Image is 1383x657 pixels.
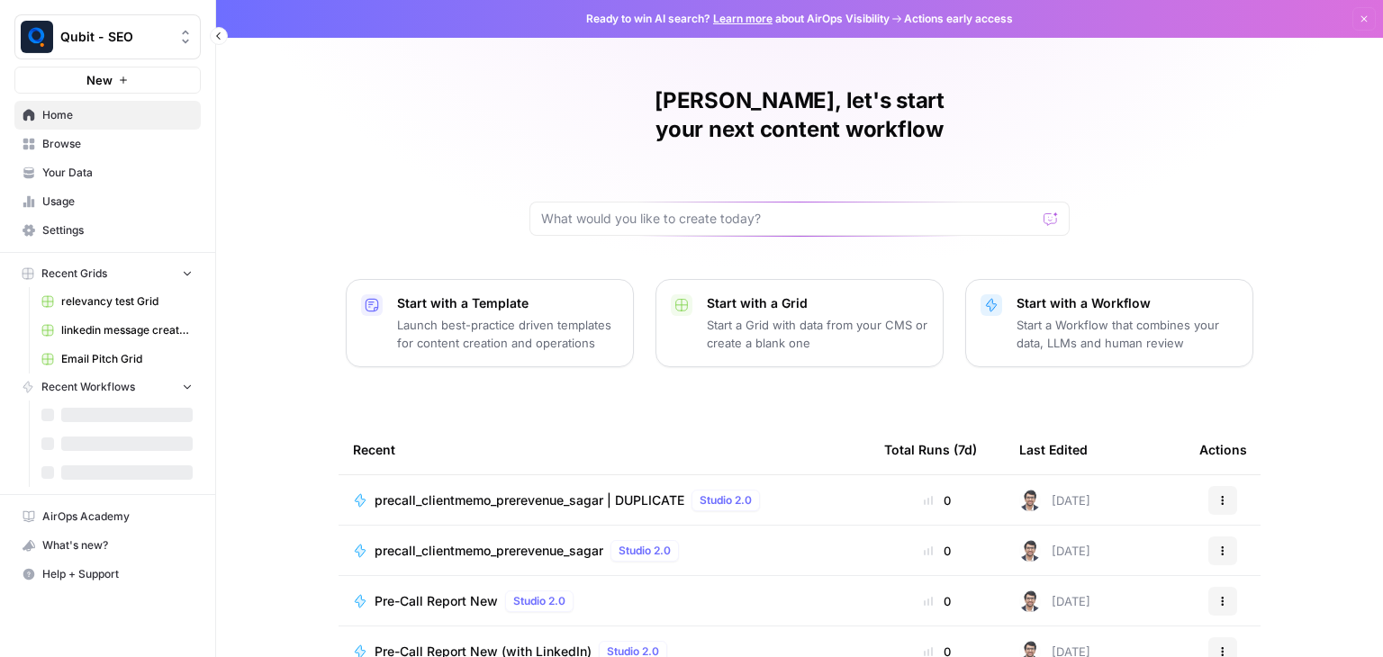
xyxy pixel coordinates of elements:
[42,566,193,582] span: Help + Support
[42,193,193,210] span: Usage
[1019,540,1041,562] img: 35tz4koyam3fgiezpr65b8du18d9
[33,316,201,345] a: linkedin message creator [PERSON_NAME]
[513,593,565,609] span: Studio 2.0
[61,293,193,310] span: relevancy test Grid
[14,130,201,158] a: Browse
[14,260,201,287] button: Recent Grids
[14,187,201,216] a: Usage
[42,222,193,238] span: Settings
[346,279,634,367] button: Start with a TemplateLaunch best-practice driven templates for content creation and operations
[1019,425,1088,474] div: Last Edited
[42,136,193,152] span: Browse
[21,21,53,53] img: Qubit - SEO Logo
[375,542,603,560] span: precall_clientmemo_prerevenue_sagar
[529,86,1070,144] h1: [PERSON_NAME], let's start your next content workflow
[619,543,671,559] span: Studio 2.0
[14,14,201,59] button: Workspace: Qubit - SEO
[375,592,498,610] span: Pre-Call Report New
[655,279,944,367] button: Start with a GridStart a Grid with data from your CMS or create a blank one
[541,210,1036,228] input: What would you like to create today?
[15,532,200,559] div: What's new?
[965,279,1253,367] button: Start with a WorkflowStart a Workflow that combines your data, LLMs and human review
[14,502,201,531] a: AirOps Academy
[700,492,752,508] span: Studio 2.0
[713,12,773,25] a: Learn more
[86,71,113,89] span: New
[42,107,193,123] span: Home
[1019,590,1090,612] div: [DATE]
[375,491,684,509] span: precall_clientmemo_prerevenue_sagar | DUPLICATE
[1017,316,1238,352] p: Start a Workflow that combines your data, LLMs and human review
[14,531,201,560] button: What's new?
[14,560,201,589] button: Help + Support
[14,101,201,130] a: Home
[1199,425,1247,474] div: Actions
[41,265,107,282] span: Recent Grids
[14,216,201,245] a: Settings
[60,28,169,46] span: Qubit - SEO
[707,316,928,352] p: Start a Grid with data from your CMS or create a blank one
[61,351,193,367] span: Email Pitch Grid
[1019,490,1090,511] div: [DATE]
[33,345,201,373] a: Email Pitch Grid
[42,165,193,181] span: Your Data
[904,11,1013,27] span: Actions early access
[33,287,201,316] a: relevancy test Grid
[397,294,619,312] p: Start with a Template
[884,542,990,560] div: 0
[14,67,201,94] button: New
[1019,490,1041,511] img: 35tz4koyam3fgiezpr65b8du18d9
[14,373,201,400] button: Recent Workflows
[397,316,619,352] p: Launch best-practice driven templates for content creation and operations
[41,379,135,395] span: Recent Workflows
[1019,540,1090,562] div: [DATE]
[61,322,193,338] span: linkedin message creator [PERSON_NAME]
[1019,590,1041,612] img: 35tz4koyam3fgiezpr65b8du18d9
[884,491,990,509] div: 0
[14,158,201,187] a: Your Data
[1017,294,1238,312] p: Start with a Workflow
[586,11,890,27] span: Ready to win AI search? about AirOps Visibility
[353,590,855,612] a: Pre-Call Report NewStudio 2.0
[707,294,928,312] p: Start with a Grid
[353,425,855,474] div: Recent
[884,592,990,610] div: 0
[42,508,193,525] span: AirOps Academy
[353,540,855,562] a: precall_clientmemo_prerevenue_sagarStudio 2.0
[884,425,977,474] div: Total Runs (7d)
[353,490,855,511] a: precall_clientmemo_prerevenue_sagar | DUPLICATEStudio 2.0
